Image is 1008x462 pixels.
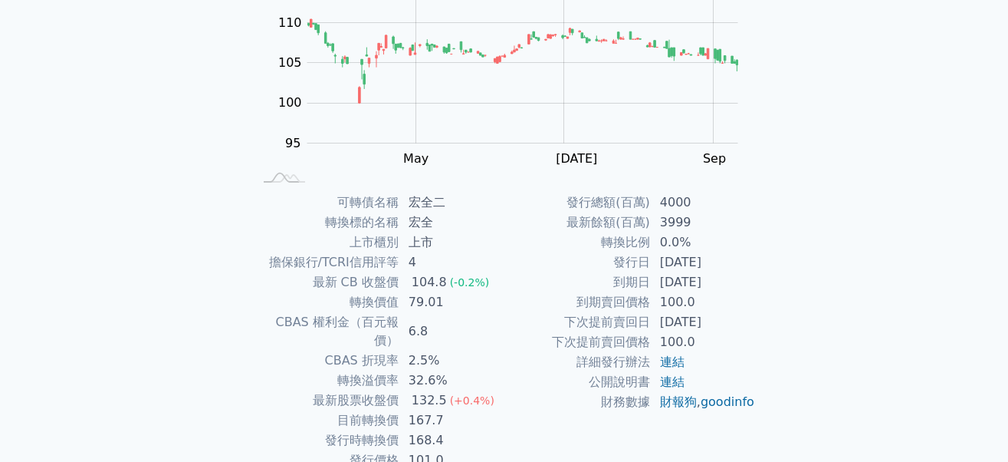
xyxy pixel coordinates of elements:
[253,233,399,252] td: 上市櫃別
[651,233,756,252] td: 0.0%
[253,193,399,213] td: 可轉債名稱
[399,371,504,391] td: 32.6%
[703,151,726,166] tspan: Sep
[253,351,399,371] td: CBAS 折現率
[253,312,399,351] td: CBAS 權利金（百元報價）
[399,431,504,450] td: 168.4
[651,213,756,233] td: 3999
[931,388,1008,462] div: 聊天小工具
[253,431,399,450] td: 發行時轉換價
[651,332,756,352] td: 100.0
[253,213,399,233] td: 轉換標的名稱
[660,394,697,409] a: 財報狗
[651,252,756,272] td: [DATE]
[399,292,504,312] td: 79.01
[253,252,399,272] td: 擔保銀行/TCRI信用評等
[504,233,651,252] td: 轉換比例
[307,19,737,104] g: Series
[504,213,651,233] td: 最新餘額(百萬)
[504,352,651,372] td: 詳細發行辦法
[701,394,754,409] a: goodinfo
[253,371,399,391] td: 轉換溢價率
[504,193,651,213] td: 發行總額(百萬)
[504,292,651,312] td: 到期賣回價格
[409,391,450,410] div: 132.5
[651,292,756,312] td: 100.0
[409,273,450,292] div: 104.8
[285,136,300,150] tspan: 95
[504,392,651,412] td: 財務數據
[253,292,399,312] td: 轉換價值
[450,276,490,289] span: (-0.2%)
[450,394,494,407] span: (+0.4%)
[278,15,302,30] tspan: 110
[399,411,504,431] td: 167.7
[651,193,756,213] td: 4000
[399,233,504,252] td: 上市
[504,372,651,392] td: 公開說明書
[399,351,504,371] td: 2.5%
[399,252,504,272] td: 4
[399,213,504,233] td: 宏全
[556,151,597,166] tspan: [DATE]
[253,272,399,292] td: 最新 CB 收盤價
[504,332,651,352] td: 下次提前賣回價格
[504,312,651,332] td: 下次提前賣回日
[651,272,756,292] td: [DATE]
[278,95,302,110] tspan: 100
[278,55,302,70] tspan: 105
[660,375,685,389] a: 連結
[253,391,399,411] td: 最新股票收盤價
[399,312,504,351] td: 6.8
[399,193,504,213] td: 宏全二
[660,355,685,369] a: 連結
[931,388,1008,462] iframe: Chat Widget
[253,411,399,431] td: 目前轉換價
[403,151,428,166] tspan: May
[504,252,651,272] td: 發行日
[651,312,756,332] td: [DATE]
[651,392,756,412] td: ,
[504,272,651,292] td: 到期日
